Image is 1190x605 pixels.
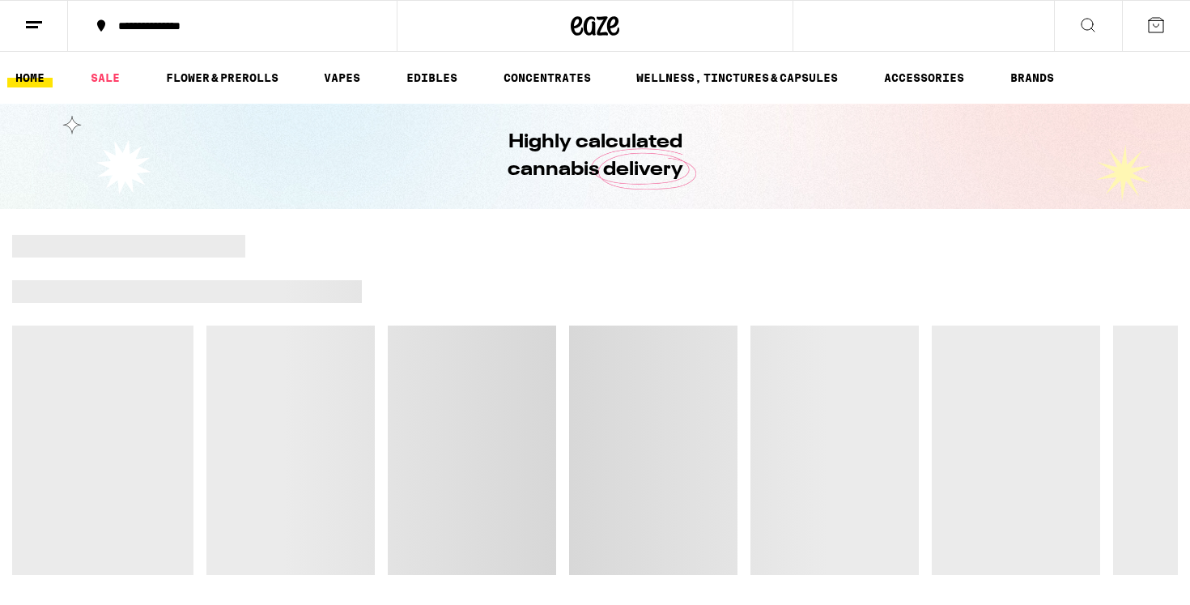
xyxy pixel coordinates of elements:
[876,68,972,87] a: ACCESSORIES
[316,68,368,87] a: VAPES
[495,68,599,87] a: CONCENTRATES
[461,129,729,184] h1: Highly calculated cannabis delivery
[398,68,465,87] a: EDIBLES
[83,68,128,87] a: SALE
[7,68,53,87] a: HOME
[158,68,287,87] a: FLOWER & PREROLLS
[628,68,846,87] a: WELLNESS, TINCTURES & CAPSULES
[1002,68,1062,87] button: BRANDS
